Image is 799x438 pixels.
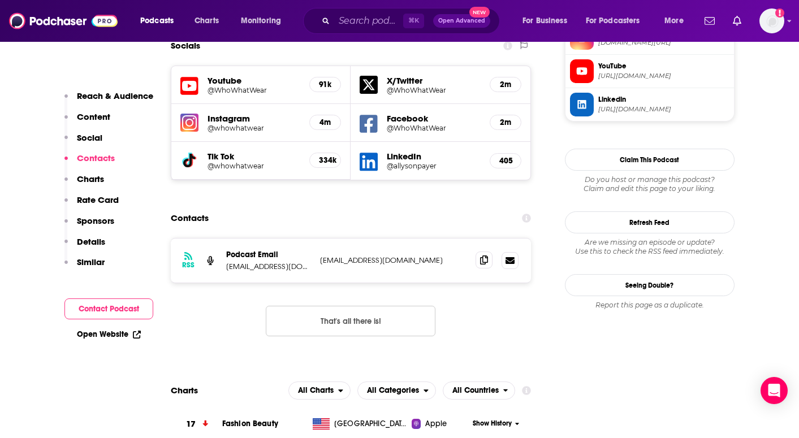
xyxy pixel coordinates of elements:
[171,207,209,229] h2: Contacts
[314,8,511,34] div: Search podcasts, credits, & more...
[433,14,490,28] button: Open AdvancedNew
[775,8,784,18] svg: Add a profile image
[208,86,301,94] a: @WhoWhatWear
[565,175,735,184] span: Do you host or manage this podcast?
[64,111,110,132] button: Content
[319,155,331,165] h5: 334k
[357,381,436,400] h2: Categories
[64,132,102,153] button: Social
[565,175,735,193] div: Claim and edit this page to your liking.
[77,111,110,122] p: Content
[759,8,784,33] img: User Profile
[9,10,118,32] img: Podchaser - Follow, Share and Rate Podcasts
[208,124,301,132] a: @whowhatwear
[77,236,105,247] p: Details
[499,156,512,166] h5: 405
[77,174,104,184] p: Charts
[288,381,351,400] h2: Platforms
[195,13,219,29] span: Charts
[64,174,104,194] button: Charts
[412,418,469,430] a: Apple
[522,13,567,29] span: For Business
[64,236,105,257] button: Details
[598,105,729,114] span: https://www.linkedin.com/in/allysonpayer
[77,257,105,267] p: Similar
[77,329,141,339] a: Open Website
[387,162,481,170] a: @allysonpayer
[664,13,684,29] span: More
[64,153,115,174] button: Contacts
[570,93,729,116] a: Linkedin[URL][DOMAIN_NAME]
[598,61,729,71] span: YouTube
[208,162,301,170] a: @whowhatwear
[586,13,640,29] span: For Podcasters
[565,149,735,171] button: Claim This Podcast
[334,418,408,430] span: United States
[132,12,188,30] button: open menu
[565,274,735,296] a: Seeing Double?
[700,11,719,31] a: Show notifications dropdown
[367,387,419,394] span: All Categories
[443,381,516,400] h2: Countries
[64,298,153,319] button: Contact Podcast
[320,255,467,265] p: [EMAIL_ADDRESS][DOMAIN_NAME]
[64,215,114,236] button: Sponsors
[759,8,784,33] button: Show profile menu
[578,12,657,30] button: open menu
[77,194,119,205] p: Rate Card
[438,18,485,24] span: Open Advanced
[208,75,301,86] h5: Youtube
[64,257,105,277] button: Similar
[64,194,119,215] button: Rate Card
[598,72,729,80] span: https://www.youtube.com/@WhoWhatWear
[77,132,102,143] p: Social
[387,124,481,132] a: @WhoWhatWear
[186,418,196,431] h3: 17
[187,12,226,30] a: Charts
[208,113,301,124] h5: Instagram
[598,94,729,105] span: Linkedin
[208,151,301,162] h5: Tik Tok
[565,301,735,310] div: Report this page as a duplicate.
[266,306,435,336] button: Nothing here.
[499,80,512,89] h5: 2m
[425,418,447,430] span: Apple
[469,419,523,428] button: Show History
[452,387,499,394] span: All Countries
[469,7,490,18] span: New
[226,262,311,271] p: [EMAIL_ADDRESS][DOMAIN_NAME]
[387,151,481,162] h5: LinkedIn
[222,419,278,428] a: Fashion Beauty
[387,86,481,94] a: @WhoWhatWear
[180,114,198,132] img: iconImage
[598,38,729,47] span: instagram.com/whowhatwear
[565,238,735,256] div: Are we missing an episode or update? Use this to check the RSS feed immediately.
[288,381,351,400] button: open menu
[77,215,114,226] p: Sponsors
[357,381,436,400] button: open menu
[241,13,281,29] span: Monitoring
[226,250,311,259] p: Podcast Email
[657,12,698,30] button: open menu
[182,261,195,270] h3: RSS
[64,90,153,111] button: Reach & Audience
[570,59,729,83] a: YouTube[URL][DOMAIN_NAME]
[759,8,784,33] span: Logged in as alignPR
[298,387,334,394] span: All Charts
[443,381,516,400] button: open menu
[334,12,403,30] input: Search podcasts, credits, & more...
[140,13,174,29] span: Podcasts
[77,90,153,101] p: Reach & Audience
[387,75,481,86] h5: X/Twitter
[233,12,296,30] button: open menu
[319,80,331,89] h5: 91k
[308,418,412,430] a: [GEOGRAPHIC_DATA]
[515,12,581,30] button: open menu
